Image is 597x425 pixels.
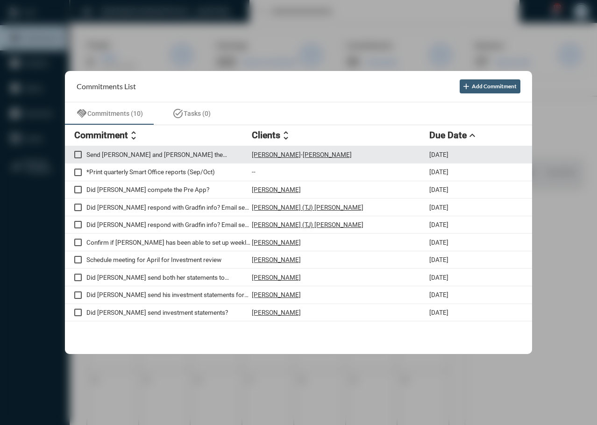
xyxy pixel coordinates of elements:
[429,239,448,246] p: [DATE]
[252,274,301,281] p: [PERSON_NAME]
[252,309,301,316] p: [PERSON_NAME]
[86,221,252,228] p: Did [PERSON_NAME] respond with Gradfin info? Email sent 4/21
[76,108,87,119] mat-icon: handshake
[429,168,448,176] p: [DATE]
[429,221,448,228] p: [DATE]
[86,186,252,193] p: Did [PERSON_NAME] compete the Pre App?
[252,256,301,263] p: [PERSON_NAME]
[252,168,256,176] p: --
[184,110,211,117] span: Tasks (0)
[429,256,448,263] p: [DATE]
[429,151,448,158] p: [DATE]
[301,151,303,158] p: -
[462,82,471,91] mat-icon: add
[429,291,448,298] p: [DATE]
[86,151,252,158] p: Send [PERSON_NAME] and [PERSON_NAME] the NetXinvestor online access for their brokerage account
[252,204,363,211] p: [PERSON_NAME] (TJ) [PERSON_NAME]
[128,130,139,141] mat-icon: unfold_more
[86,204,252,211] p: Did [PERSON_NAME] respond with Gradfin info? Email sent 4/21
[467,130,478,141] mat-icon: expand_less
[252,186,301,193] p: [PERSON_NAME]
[74,130,128,141] h2: Commitment
[252,151,301,158] p: [PERSON_NAME]
[252,130,280,141] h2: Clients
[87,110,143,117] span: Commitments (10)
[429,130,467,141] h2: Due Date
[252,291,301,298] p: [PERSON_NAME]
[429,309,448,316] p: [DATE]
[86,309,252,316] p: Did [PERSON_NAME] send investment statements?
[86,291,252,298] p: Did [PERSON_NAME] send his investment statements for review?
[86,239,252,246] p: Confirm if [PERSON_NAME] has been able to set up weekly investments to her IRA. If not, start the...
[429,186,448,193] p: [DATE]
[429,204,448,211] p: [DATE]
[86,274,252,281] p: Did [PERSON_NAME] send both her statements to complete the RCT and transfer forms? SEE NOTES
[86,168,252,176] p: *Print quarterly Smart Office reports (Sep/Oct)
[303,151,352,158] p: [PERSON_NAME]
[172,108,184,119] mat-icon: task_alt
[429,274,448,281] p: [DATE]
[460,79,520,93] button: Add Commitment
[86,256,252,263] p: Schedule meeting for April for Investment review
[280,130,291,141] mat-icon: unfold_more
[77,82,136,91] h2: Commitments List
[252,239,301,246] p: [PERSON_NAME]
[252,221,363,228] p: [PERSON_NAME] (TJ) [PERSON_NAME]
